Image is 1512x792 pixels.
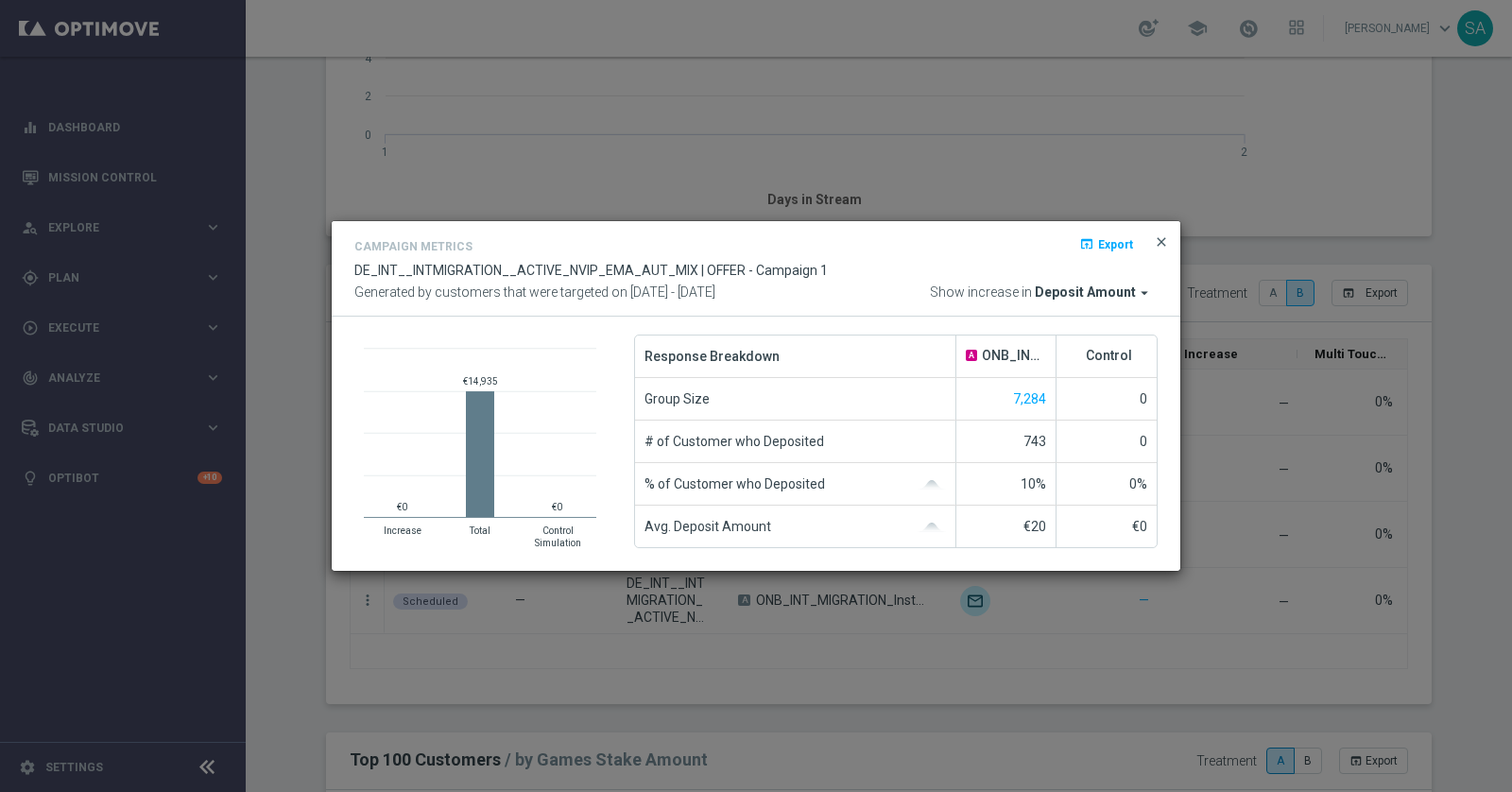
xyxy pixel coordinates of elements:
span: Export [1098,237,1133,250]
text: Control Simulation [535,525,581,548]
span: 0 [1140,434,1147,449]
i: open_in_browser [1079,236,1094,251]
img: gaussianGrey.svg [918,480,946,490]
span: 0 [1140,391,1147,406]
text: €0 [397,502,407,512]
span: Show increase in [930,284,1032,301]
text: Total [469,525,490,536]
img: gaussianGrey.svg [918,523,946,532]
text: €14,935 [463,376,498,387]
span: 743 [1023,434,1046,449]
i: arrow_drop_down [1136,284,1153,301]
span: €0 [1132,519,1147,534]
span: Group Size [644,378,710,420]
span: Response Breakdown [644,336,780,377]
span: Show unique customers [1013,391,1046,406]
span: Generated by customers that were targeted on [354,284,627,300]
text: €0 [552,502,562,512]
h4: Campaign Metrics [354,240,472,253]
span: A [966,350,977,361]
span: Deposit Amount [1035,284,1136,301]
span: Control [1086,348,1132,364]
span: €20 [1023,519,1046,534]
span: % of Customer who Deposited [644,463,825,505]
button: Deposit Amount arrow_drop_down [1035,284,1158,301]
span: 0% [1129,476,1147,491]
span: close [1154,234,1169,250]
span: Avg. Deposit Amount [644,506,771,547]
span: [DATE] - [DATE] [630,284,715,300]
button: open_in_browser Export [1077,232,1135,255]
span: ONB_INT_MIGRATION_Novamatic_offer [982,348,1046,364]
text: Increase [384,525,421,536]
span: # of Customer who Deposited [644,421,824,462]
span: 10% [1021,476,1046,491]
span: DE_INT__INTMIGRATION__ACTIVE_NVIP_EMA_AUT_MIX | OFFER - Campaign 1 [354,263,828,278]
